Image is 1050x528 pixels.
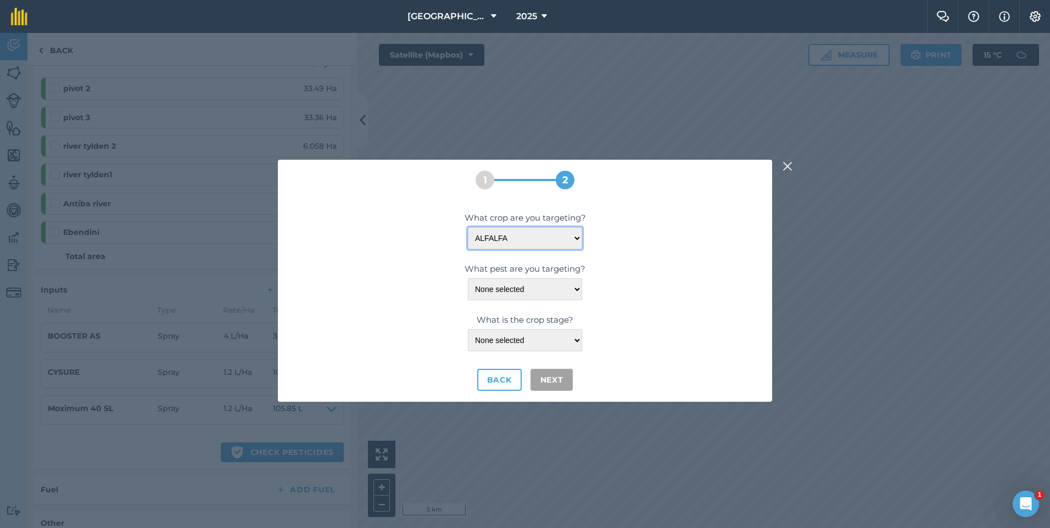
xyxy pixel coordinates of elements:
img: A question mark icon [967,11,980,22]
img: fieldmargin Logo [11,8,27,25]
button: Next [530,369,573,391]
img: A cog icon [1029,11,1042,22]
span: 1 [1035,491,1044,499]
img: Two speech bubbles overlapping with the left bubble in the forefront [936,11,950,22]
span: 2025 [516,10,537,23]
div: 1 [476,171,494,189]
iframe: Intercom live chat [1013,491,1039,517]
div: 2 [556,171,574,189]
button: Back [477,369,522,391]
span: [GEOGRAPHIC_DATA][PERSON_NAME] [407,10,487,23]
label: What is the crop stage? [289,313,761,327]
img: svg+xml;base64,PHN2ZyB4bWxucz0iaHR0cDovL3d3dy53My5vcmcvMjAwMC9zdmciIHdpZHRoPSIyMiIgaGVpZ2h0PSIzMC... [783,160,792,173]
label: What pest are you targeting? [289,262,761,276]
label: What crop are you targeting? [289,211,761,224]
img: svg+xml;base64,PHN2ZyB4bWxucz0iaHR0cDovL3d3dy53My5vcmcvMjAwMC9zdmciIHdpZHRoPSIxNyIgaGVpZ2h0PSIxNy... [999,10,1010,23]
